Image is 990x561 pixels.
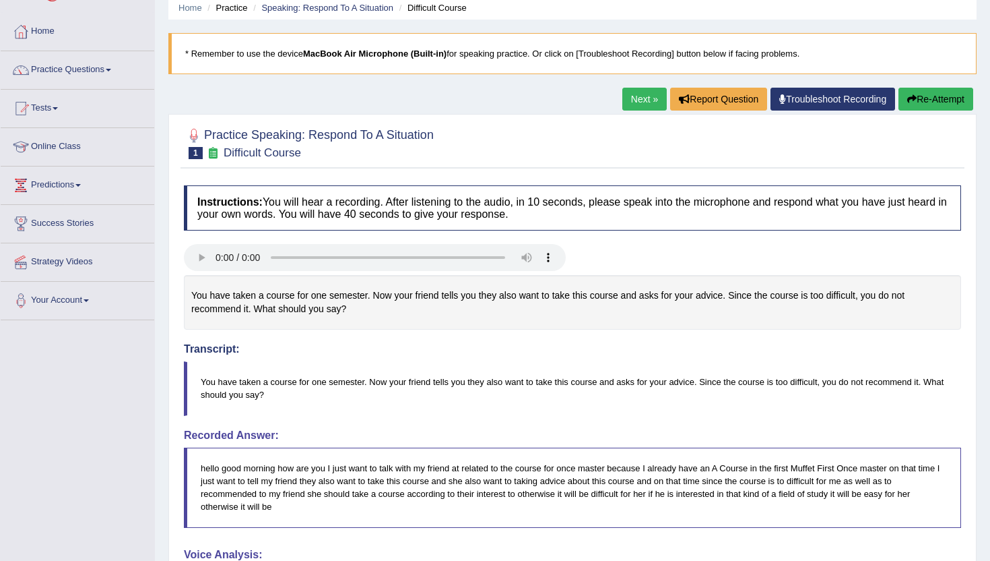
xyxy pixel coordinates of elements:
[206,147,220,160] small: Exam occurring question
[178,3,202,13] a: Home
[770,88,895,111] a: Troubleshoot Recording
[224,146,301,159] small: Difficult Course
[622,88,667,111] a: Next »
[670,88,767,111] button: Report Question
[1,90,154,123] a: Tests
[303,49,447,59] b: MacBook Air Microphone (Built-in)
[1,243,154,277] a: Strategy Videos
[184,185,961,231] h4: You will hear a recording. After listening to the audio, in 10 seconds, please speak into the mic...
[197,196,263,208] b: Instructions:
[204,1,247,14] li: Practice
[184,430,961,442] h4: Recorded Answer:
[184,549,961,561] h4: Voice Analysis:
[184,448,961,527] blockquote: hello good morning how are you I just want to talk with my friend at related to the course for on...
[1,167,154,200] a: Predictions
[261,3,393,13] a: Speaking: Respond To A Situation
[184,361,961,415] blockquote: You have taken a course for one semester. Now your friend tells you they also want to take this c...
[184,125,434,159] h2: Practice Speaking: Respond To A Situation
[396,1,467,14] li: Difficult Course
[898,88,973,111] button: Re-Attempt
[189,147,203,159] span: 1
[1,205,154,239] a: Success Stories
[184,275,961,330] div: You have taken a course for one semester. Now your friend tells you they also want to take this c...
[1,128,154,162] a: Online Class
[1,51,154,85] a: Practice Questions
[1,282,154,316] a: Your Account
[1,13,154,47] a: Home
[168,33,977,74] blockquote: * Remember to use the device for speaking practice. Or click on [Troubleshoot Recording] button b...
